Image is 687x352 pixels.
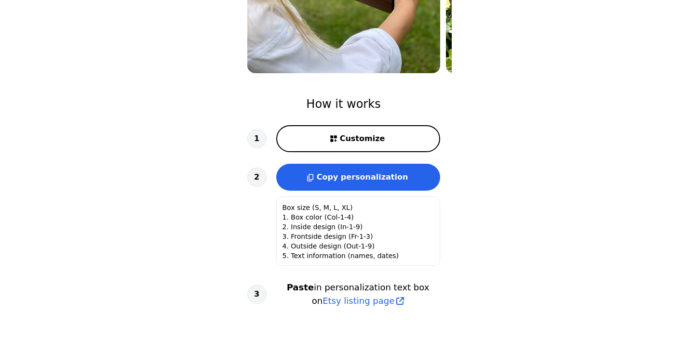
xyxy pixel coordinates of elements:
[276,164,440,191] button: Copy personalization
[340,133,385,144] span: Customize
[254,171,259,183] span: 2
[276,125,440,152] button: Customize
[323,294,394,308] span: Etsy listing page
[254,288,259,300] span: 3
[287,282,314,292] b: Paste
[247,96,440,112] h2: How it works
[254,133,259,144] span: 1
[276,281,440,308] h3: in personalization text box on
[317,172,408,182] span: Copy personalization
